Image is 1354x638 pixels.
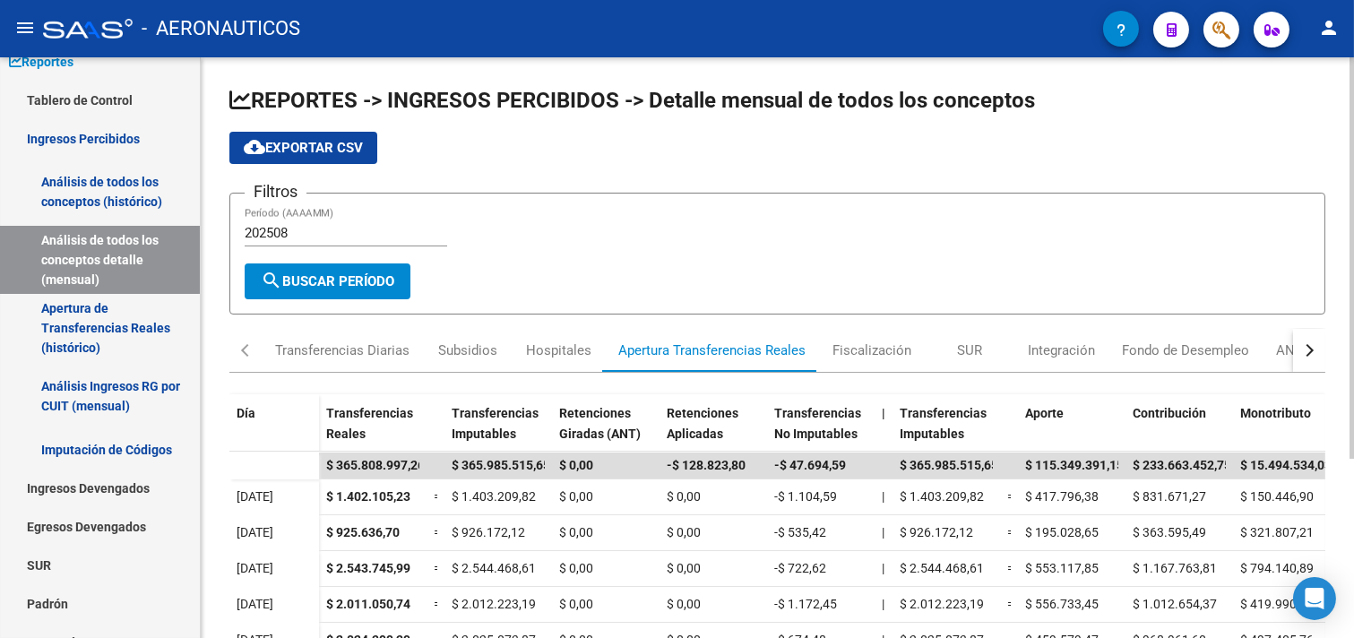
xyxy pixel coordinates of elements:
[1133,561,1217,575] span: $ 1.167.763,81
[1133,458,1231,472] span: $ 233.663.452,75
[900,561,984,575] span: $ 2.544.468,61
[1028,341,1095,360] div: Integración
[237,489,273,504] span: [DATE]
[618,341,806,360] div: Apertura Transferencias Reales
[667,489,701,504] span: $ 0,00
[667,406,738,441] span: Retenciones Aplicadas
[957,341,982,360] div: SUR
[667,597,701,611] span: $ 0,00
[774,489,837,504] span: -$ 1.104,59
[832,341,911,360] div: Fiscalización
[1133,489,1206,504] span: $ 831.671,27
[452,561,536,575] span: $ 2.544.468,61
[1240,597,1314,611] span: $ 419.990,72
[438,341,497,360] div: Subsidios
[774,525,826,539] span: -$ 535,42
[319,394,427,470] datatable-header-cell: Transferencias Reales
[893,394,1000,470] datatable-header-cell: Transferencias Imputables
[559,561,593,575] span: $ 0,00
[559,458,593,472] span: $ 0,00
[237,406,255,420] span: Día
[552,394,660,470] datatable-header-cell: Retenciones Giradas (ANT)
[1007,489,1014,504] span: =
[774,561,826,575] span: -$ 722,62
[900,597,984,611] span: $ 2.012.223,19
[1133,597,1217,611] span: $ 1.012.654,37
[559,406,641,441] span: Retenciones Giradas (ANT)
[452,489,536,504] span: $ 1.403.209,82
[667,458,746,472] span: -$ 128.823,80
[1025,489,1099,504] span: $ 417.796,38
[326,406,413,441] span: Transferencias Reales
[326,525,400,539] span: $ 925.636,70
[1240,561,1314,575] span: $ 794.140,89
[559,489,593,504] span: $ 0,00
[237,597,273,611] span: [DATE]
[1133,406,1206,420] span: Contribución
[1318,17,1340,39] mat-icon: person
[1293,577,1336,620] div: Open Intercom Messenger
[774,597,837,611] span: -$ 1.172,45
[261,270,282,291] mat-icon: search
[1025,561,1099,575] span: $ 553.117,85
[237,525,273,539] span: [DATE]
[452,406,539,441] span: Transferencias Imputables
[326,489,410,504] span: $ 1.402.105,23
[452,458,550,472] span: $ 365.985.515,65
[774,406,861,441] span: Transferencias No Imputables
[1007,597,1014,611] span: =
[1133,525,1206,539] span: $ 363.595,49
[882,406,885,420] span: |
[142,9,300,48] span: - AERONAUTICOS
[882,489,884,504] span: |
[1240,489,1314,504] span: $ 150.446,90
[1240,458,1332,472] span: $ 15.494.534,03
[237,561,273,575] span: [DATE]
[326,561,410,575] span: $ 2.543.745,99
[452,525,525,539] span: $ 926.172,12
[452,597,536,611] span: $ 2.012.223,19
[767,394,875,470] datatable-header-cell: Transferencias No Imputables
[559,525,593,539] span: $ 0,00
[1025,406,1064,420] span: Aporte
[261,273,394,289] span: Buscar Período
[1025,597,1099,611] span: $ 556.733,45
[1025,525,1099,539] span: $ 195.028,65
[434,597,441,611] span: =
[1240,525,1314,539] span: $ 321.807,21
[244,136,265,158] mat-icon: cloud_download
[1122,341,1249,360] div: Fondo de Desempleo
[14,17,36,39] mat-icon: menu
[275,341,410,360] div: Transferencias Diarias
[774,458,846,472] span: -$ 47.694,59
[229,394,319,470] datatable-header-cell: Día
[444,394,552,470] datatable-header-cell: Transferencias Imputables
[660,394,767,470] datatable-header-cell: Retenciones Aplicadas
[1233,394,1341,470] datatable-header-cell: Monotributo
[1240,406,1311,420] span: Monotributo
[326,597,410,611] span: $ 2.011.050,74
[245,263,410,299] button: Buscar Período
[244,140,363,156] span: Exportar CSV
[667,525,701,539] span: $ 0,00
[1007,525,1014,539] span: =
[900,525,973,539] span: $ 926.172,12
[9,52,73,72] span: Reportes
[900,406,987,441] span: Transferencias Imputables
[882,597,884,611] span: |
[900,458,998,472] span: $ 365.985.515,65
[875,394,893,470] datatable-header-cell: |
[882,525,884,539] span: |
[326,458,425,472] span: $ 365.808.997,26
[229,88,1035,113] span: REPORTES -> INGRESOS PERCIBIDOS -> Detalle mensual de todos los conceptos
[1007,561,1014,575] span: =
[559,597,593,611] span: $ 0,00
[900,489,984,504] span: $ 1.403.209,82
[1125,394,1233,470] datatable-header-cell: Contribución
[434,525,441,539] span: =
[229,132,377,164] button: Exportar CSV
[882,561,884,575] span: |
[1025,458,1124,472] span: $ 115.349.391,15
[434,489,441,504] span: =
[526,341,591,360] div: Hospitales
